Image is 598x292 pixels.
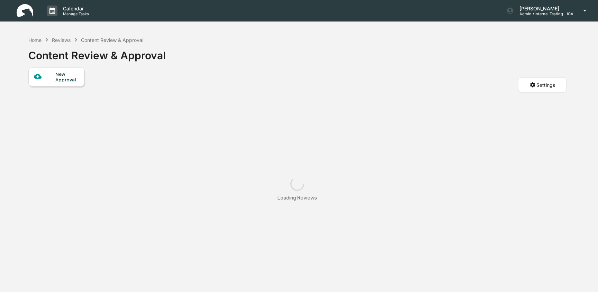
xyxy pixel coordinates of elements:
[28,44,166,62] div: Content Review & Approval
[514,11,573,16] p: Admin • Internal Testing - ICA
[57,11,92,16] p: Manage Tasks
[57,6,92,11] p: Calendar
[52,37,71,43] div: Reviews
[28,37,42,43] div: Home
[55,71,79,82] div: New Approval
[514,6,573,11] p: [PERSON_NAME]
[518,77,567,92] button: Settings
[81,37,143,43] div: Content Review & Approval
[278,194,317,201] div: Loading Reviews
[17,4,33,18] img: logo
